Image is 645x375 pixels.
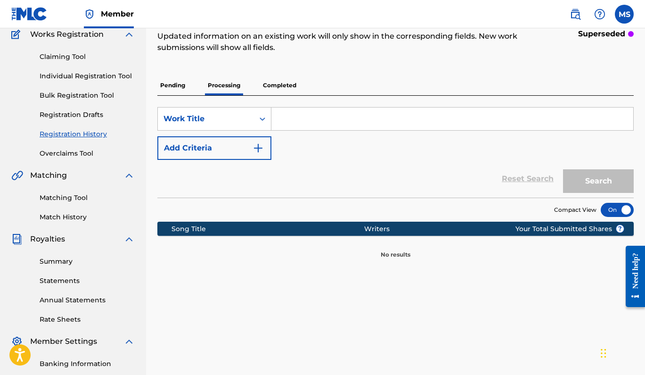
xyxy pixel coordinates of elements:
[40,315,135,325] a: Rate Sheets
[598,330,645,375] iframe: Chat Widget
[40,359,135,369] a: Banking Information
[40,276,135,286] a: Statements
[11,29,24,40] img: Works Registration
[157,31,524,53] p: Updated information on an existing work will only show in the corresponding fields. New work subm...
[40,212,135,222] a: Match History
[123,336,135,347] img: expand
[616,225,624,233] span: ?
[84,8,95,20] img: Top Rightsholder
[40,257,135,267] a: Summary
[253,142,264,154] img: 9d2ae6d4665cec9f34b9.svg
[381,239,410,259] p: No results
[364,224,545,234] div: Writers
[163,113,248,125] div: Work Title
[570,8,581,20] img: search
[40,110,135,120] a: Registration Drafts
[205,75,243,95] p: Processing
[157,107,634,198] form: Search Form
[123,233,135,245] img: expand
[30,170,67,181] span: Matching
[30,29,104,40] span: Works Registration
[578,28,625,40] p: superseded
[40,149,135,158] a: Overclaims Tool
[30,233,65,245] span: Royalties
[554,206,596,214] span: Compact View
[515,224,624,234] span: Your Total Submitted Shares
[566,5,585,24] a: Public Search
[40,129,135,139] a: Registration History
[40,91,135,100] a: Bulk Registration Tool
[11,336,23,347] img: Member Settings
[619,238,645,316] iframe: Resource Center
[590,5,609,24] div: Help
[260,75,299,95] p: Completed
[30,336,97,347] span: Member Settings
[11,7,48,21] img: MLC Logo
[11,170,23,181] img: Matching
[11,233,23,245] img: Royalties
[123,170,135,181] img: expand
[40,193,135,203] a: Matching Tool
[601,339,606,367] div: Drag
[615,5,634,24] div: User Menu
[594,8,605,20] img: help
[40,71,135,81] a: Individual Registration Tool
[101,8,134,19] span: Member
[40,295,135,305] a: Annual Statements
[171,224,364,234] div: Song Title
[40,52,135,62] a: Claiming Tool
[157,75,188,95] p: Pending
[123,29,135,40] img: expand
[157,136,271,160] button: Add Criteria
